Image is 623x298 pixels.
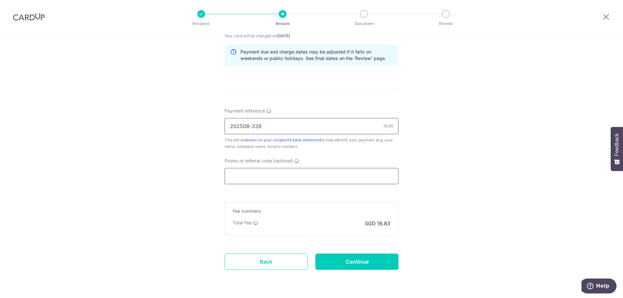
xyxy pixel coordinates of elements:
p: Review [422,20,470,27]
input: Continue [315,254,398,270]
span: [DATE] [277,33,290,38]
div: 10/35 [383,123,393,129]
iframe: Opens a widget where you can find more information [581,279,617,295]
a: Back [225,254,308,270]
span: (optional) [273,158,293,164]
p: Recipient [177,20,225,27]
div: This will be to help identify your payment (e.g. your name, company name, invoice number). [225,137,398,150]
p: Total Fee [233,220,252,226]
img: CardUp [13,13,45,21]
span: Payment reference [225,108,265,114]
p: Document [340,20,388,27]
span: Promo or referral code [225,158,272,164]
h5: Fee summary [233,208,390,214]
a: shown on your recipient’s bank statement [245,137,321,142]
p: Payment due and charge dates may be adjusted if it falls on weekends or public holidays. See fina... [240,49,393,62]
p: SGD 16.83 [365,220,390,227]
p: Amount [259,20,307,27]
button: Feedback - Show survey [611,127,623,171]
span: Feedback [614,133,620,156]
span: Your card will be charged on [225,33,308,39]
